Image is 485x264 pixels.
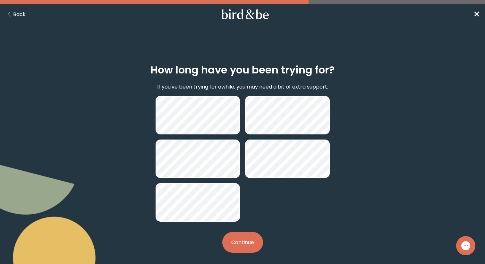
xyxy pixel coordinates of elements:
p: If you've been trying for awhile, you may need a bit of extra support. [157,83,328,91]
a: ✕ [473,9,480,20]
button: Continue [222,232,263,253]
button: Back Button [5,10,26,18]
iframe: Gorgias live chat messenger [453,234,479,258]
h2: How long have you been trying for? [150,62,335,78]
